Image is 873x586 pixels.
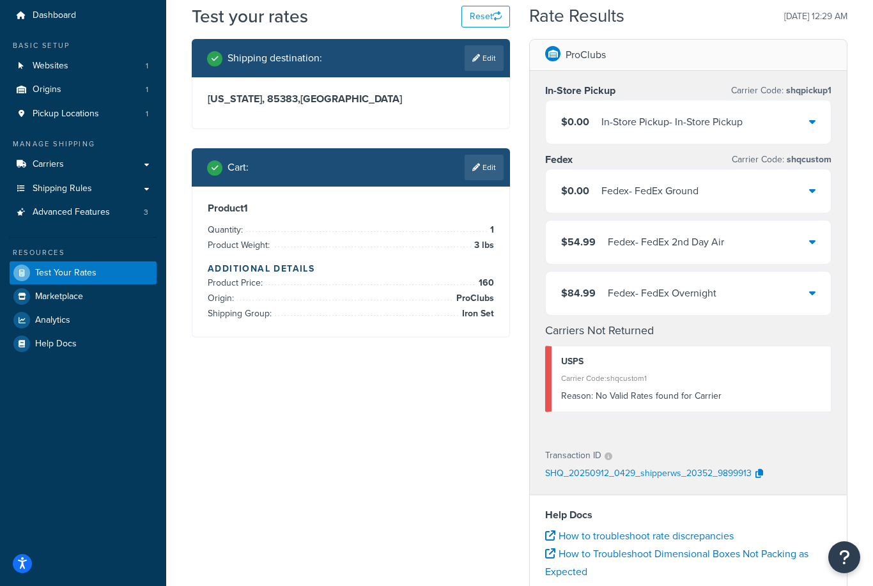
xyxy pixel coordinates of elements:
[33,159,64,170] span: Carriers
[545,546,808,579] a: How to Troubleshoot Dimensional Boxes Not Packing as Expected
[731,82,831,100] p: Carrier Code:
[33,84,61,95] span: Origins
[561,369,821,387] div: Carrier Code: shqcustom1
[732,151,831,169] p: Carrier Code:
[33,207,110,218] span: Advanced Features
[208,93,494,105] h3: [US_STATE], 85383 , [GEOGRAPHIC_DATA]
[10,54,157,78] li: Websites
[35,268,97,279] span: Test Your Rates
[33,109,99,120] span: Pickup Locations
[10,201,157,224] li: Advanced Features
[33,183,92,194] span: Shipping Rules
[33,61,68,72] span: Websites
[601,182,699,200] div: Fedex - FedEx Ground
[208,307,275,320] span: Shipping Group:
[10,4,157,27] a: Dashboard
[784,153,831,166] span: shqcustom
[10,139,157,150] div: Manage Shipping
[10,309,157,332] a: Analytics
[461,6,510,27] button: Reset
[453,291,494,306] span: ProClubs
[10,78,157,102] li: Origins
[10,54,157,78] a: Websites1
[529,6,624,26] h2: Rate Results
[608,233,724,251] div: Fedex - FedEx 2nd Day Air
[208,223,246,236] span: Quantity:
[561,235,596,249] span: $54.99
[465,155,504,180] a: Edit
[545,447,601,465] p: Transaction ID
[545,528,734,543] a: How to troubleshoot rate discrepancies
[146,109,148,120] span: 1
[545,84,615,97] h3: In-Store Pickup
[487,222,494,238] span: 1
[784,84,831,97] span: shqpickup1
[608,284,716,302] div: Fedex - FedEx Overnight
[10,177,157,201] a: Shipping Rules
[192,4,308,29] h1: Test your rates
[144,207,148,218] span: 3
[228,52,322,64] h2: Shipping destination :
[471,238,494,253] span: 3 lbs
[208,291,237,305] span: Origin:
[146,61,148,72] span: 1
[561,114,589,129] span: $0.00
[10,40,157,51] div: Basic Setup
[465,45,504,71] a: Edit
[10,102,157,126] li: Pickup Locations
[208,238,273,252] span: Product Weight:
[10,201,157,224] a: Advanced Features3
[10,285,157,308] a: Marketplace
[35,339,77,350] span: Help Docs
[561,286,596,300] span: $84.99
[545,507,831,523] h4: Help Docs
[208,262,494,275] h4: Additional Details
[545,322,831,339] h4: Carriers Not Returned
[561,387,821,405] div: No Valid Rates found for Carrier
[35,291,83,302] span: Marketplace
[228,162,249,173] h2: Cart :
[10,78,157,102] a: Origins1
[545,153,573,166] h3: Fedex
[10,332,157,355] a: Help Docs
[475,275,494,291] span: 160
[561,183,589,198] span: $0.00
[208,276,266,289] span: Product Price:
[10,153,157,176] a: Carriers
[561,389,593,403] span: Reason:
[146,84,148,95] span: 1
[208,202,494,215] h3: Product 1
[459,306,494,321] span: Iron Set
[35,315,70,326] span: Analytics
[566,46,606,64] p: ProClubs
[10,261,157,284] a: Test Your Rates
[545,465,752,484] p: SHQ_20250912_0429_shipperws_20352_9899913
[10,247,157,258] div: Resources
[828,541,860,573] button: Open Resource Center
[10,102,157,126] a: Pickup Locations1
[601,113,743,131] div: In-Store Pickup - In-Store Pickup
[784,8,847,26] p: [DATE] 12:29 AM
[33,10,76,21] span: Dashboard
[561,353,821,371] div: USPS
